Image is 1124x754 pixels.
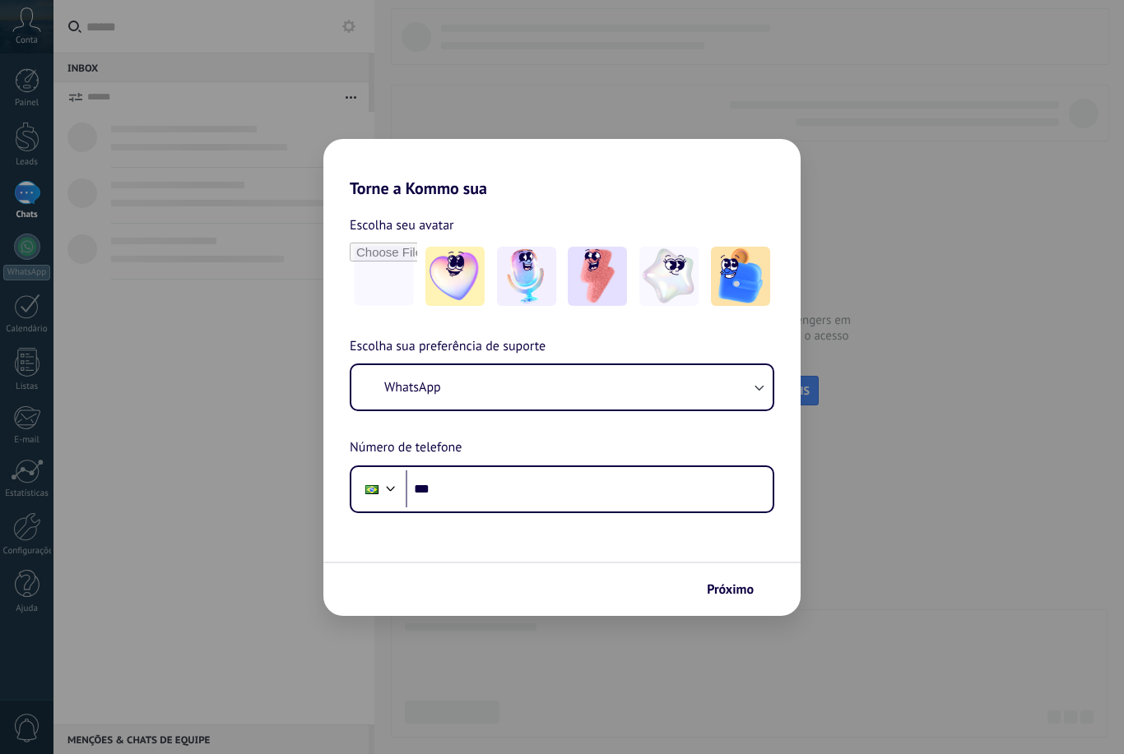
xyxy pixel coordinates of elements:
button: Próximo [699,576,776,604]
img: -2.jpeg [497,247,556,306]
img: -4.jpeg [639,247,699,306]
h2: Torne a Kommo sua [323,139,801,198]
span: Número de telefone [350,437,462,459]
img: -1.jpeg [425,247,485,306]
div: Brazil: + 55 [356,472,388,507]
span: Próximo [707,584,754,595]
button: WhatsApp [351,365,773,409]
span: Escolha seu avatar [350,215,454,236]
span: WhatsApp [384,379,441,396]
img: -5.jpeg [711,247,770,306]
span: Escolha sua preferência de suporte [350,336,546,358]
img: -3.jpeg [568,247,627,306]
